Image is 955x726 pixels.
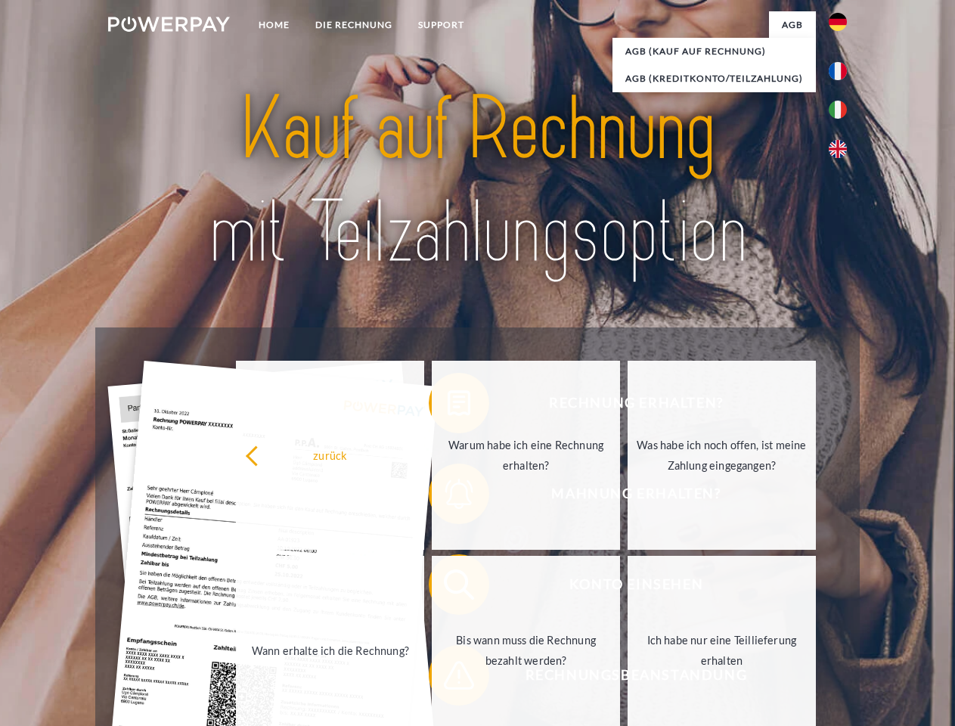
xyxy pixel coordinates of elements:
img: fr [829,62,847,80]
a: agb [769,11,816,39]
a: DIE RECHNUNG [302,11,405,39]
img: logo-powerpay-white.svg [108,17,230,32]
img: en [829,140,847,158]
div: zurück [245,445,415,465]
a: AGB (Kauf auf Rechnung) [612,38,816,65]
div: Wann erhalte ich die Rechnung? [245,640,415,660]
a: Was habe ich noch offen, ist meine Zahlung eingegangen? [628,361,816,550]
a: Home [246,11,302,39]
div: Ich habe nur eine Teillieferung erhalten [637,630,807,671]
img: de [829,13,847,31]
div: Warum habe ich eine Rechnung erhalten? [441,435,611,476]
a: AGB (Kreditkonto/Teilzahlung) [612,65,816,92]
div: Bis wann muss die Rechnung bezahlt werden? [441,630,611,671]
img: title-powerpay_de.svg [144,73,811,290]
a: SUPPORT [405,11,477,39]
img: it [829,101,847,119]
div: Was habe ich noch offen, ist meine Zahlung eingegangen? [637,435,807,476]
